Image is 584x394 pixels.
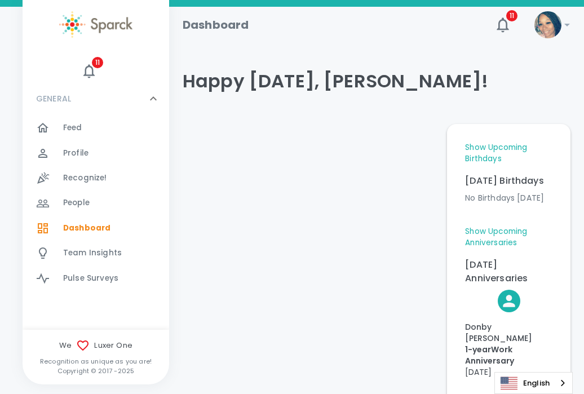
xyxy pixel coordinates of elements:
a: Pulse Surveys [23,266,169,291]
span: Pulse Surveys [63,273,118,284]
a: Show Upcoming Birthdays [465,142,552,165]
a: Recognize! [23,166,169,191]
div: Language [494,372,573,394]
p: Copyright © 2017 - 2025 [23,366,169,375]
p: 1- year Work Anniversary [465,344,552,366]
a: Feed [23,116,169,140]
img: Sparck logo [59,11,132,38]
button: 11 [489,11,516,38]
span: 11 [92,57,103,68]
p: Recognition as unique as you are! [23,357,169,366]
span: Team Insights [63,247,122,259]
p: [DATE] Birthdays [465,174,552,188]
span: People [63,197,90,209]
span: Dashboard [63,223,110,234]
button: 11 [78,60,100,82]
a: Team Insights [23,241,169,265]
a: Show Upcoming Anniversaries [465,226,552,249]
h4: Happy [DATE], [PERSON_NAME]! [183,70,570,92]
p: No Birthdays [DATE] [465,192,552,203]
span: We Luxer One [23,339,169,352]
span: Profile [63,148,89,159]
div: GENERAL [23,116,169,295]
p: Donby [PERSON_NAME] [465,321,552,344]
img: Picture of Ashley [534,11,561,38]
span: 11 [506,10,517,21]
p: [DATE] Anniversaries [465,258,552,285]
a: Dashboard [23,216,169,241]
span: Feed [63,122,82,134]
div: Click to Recognize! [456,281,552,378]
a: People [23,191,169,215]
h1: Dashboard [183,16,249,34]
span: Recognize! [63,172,107,184]
p: [DATE] [465,366,552,378]
p: GENERAL [36,93,71,104]
a: Profile [23,141,169,166]
button: Click to Recognize! [465,290,552,378]
aside: Language selected: English [494,372,573,394]
div: GENERAL [23,82,169,116]
a: Sparck logo [23,11,169,38]
a: English [495,373,572,393]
